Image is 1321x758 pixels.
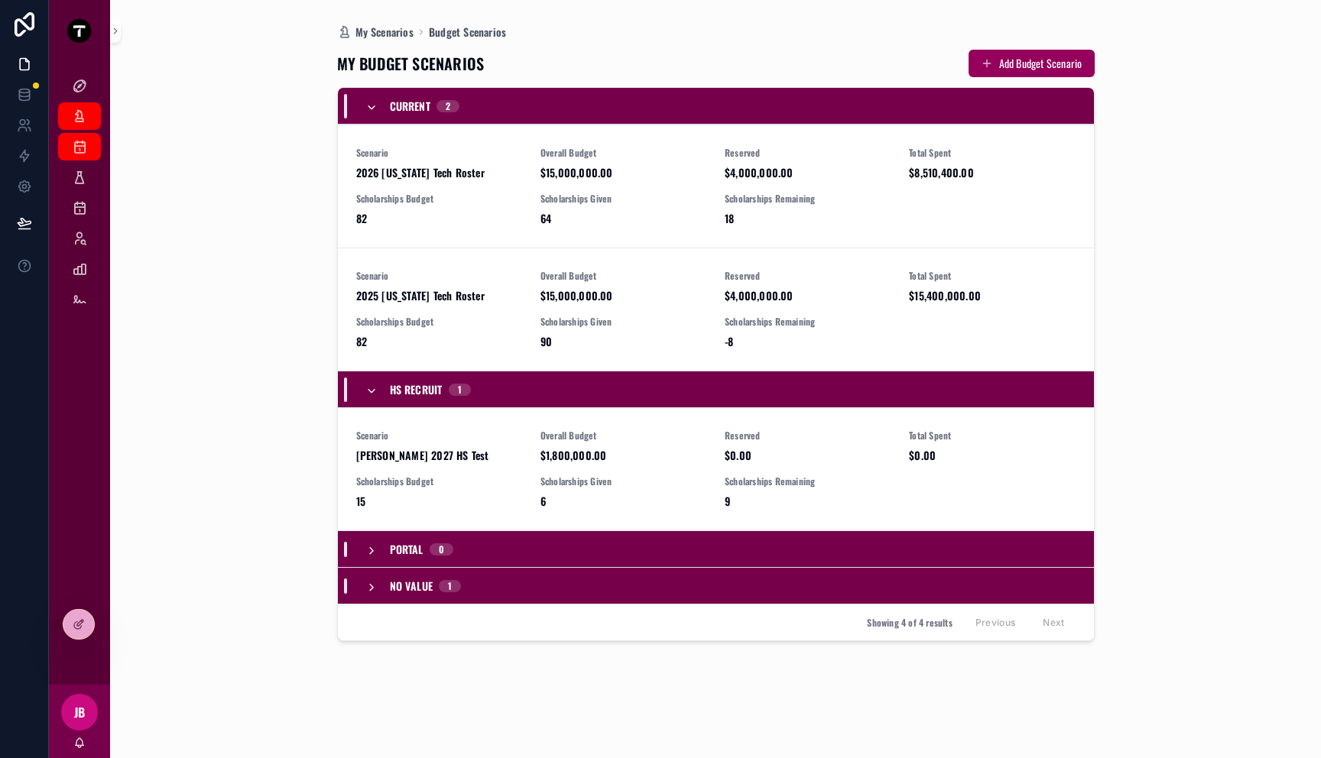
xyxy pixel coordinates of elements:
span: $15,000,000.00 [540,288,706,303]
button: Add Budget Scenario [969,50,1095,77]
a: Budget Scenarios [429,24,506,40]
span: Reserved [725,429,891,442]
span: HS Recruit [390,382,443,397]
span: Scholarships Given [540,316,706,328]
span: $15,400,000.00 [909,288,1075,303]
img: App logo [67,18,92,43]
span: No value [390,578,433,594]
span: 2026 [US_STATE] Tech Roster [356,165,522,180]
span: Reserved [725,270,891,282]
span: 82 [356,334,522,349]
span: Scholarships Remaining [725,475,891,488]
span: JB [74,703,85,721]
span: 2025 [US_STATE] Tech Roster [356,288,522,303]
div: 1 [448,580,452,592]
span: Scholarships Remaining [725,316,891,328]
span: Overall Budget [540,147,706,159]
span: 64 [540,211,706,226]
a: Scenario2025 [US_STATE] Tech RosterOverall Budget$15,000,000.00Reserved$4,000,000.00Total Spent$1... [338,248,1094,371]
span: Scholarships Given [540,475,706,488]
span: [PERSON_NAME] 2027 HS Test [356,448,522,463]
span: Portal [390,542,424,557]
span: Total Spent [909,147,1075,159]
span: $4,000,000.00 [725,288,891,303]
div: scrollable content [49,61,110,333]
span: Scenario [356,147,522,159]
span: $15,000,000.00 [540,165,706,180]
a: My Scenarios [337,24,414,40]
span: Reserved [725,147,891,159]
span: Overall Budget [540,270,706,282]
span: Total Spent [909,270,1075,282]
div: 1 [458,384,462,396]
span: $0.00 [909,448,1075,463]
span: Showing 4 of 4 results [867,617,952,629]
span: Scholarships Budget [356,193,522,205]
span: Scenario [356,270,522,282]
span: Overall Budget [540,429,706,442]
span: $8,510,400.00 [909,165,1075,180]
span: Total Spent [909,429,1075,442]
span: 18 [725,211,891,226]
span: Scholarships Budget [356,475,522,488]
span: 90 [540,334,706,349]
span: $4,000,000.00 [725,165,891,180]
div: 2 [446,100,450,112]
span: Current [390,99,430,114]
span: 82 [356,211,522,226]
span: My Scenarios [355,24,414,40]
span: Scholarships Remaining [725,193,891,205]
div: 0 [439,543,444,556]
span: -8 [725,334,891,349]
a: Scenario2026 [US_STATE] Tech RosterOverall Budget$15,000,000.00Reserved$4,000,000.00Total Spent$8... [338,125,1094,248]
a: Scenario[PERSON_NAME] 2027 HS TestOverall Budget$1,800,000.00Reserved$0.00Total Spent$0.00Scholar... [338,407,1094,530]
span: 15 [356,494,522,509]
span: Scenario [356,429,522,442]
span: 6 [540,494,706,509]
h1: MY BUDGET SCENARIOS [337,53,485,74]
span: $0.00 [725,448,891,463]
span: Scholarships Budget [356,316,522,328]
span: Scholarships Given [540,193,706,205]
span: 9 [725,494,891,509]
span: $1,800,000.00 [540,448,706,463]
